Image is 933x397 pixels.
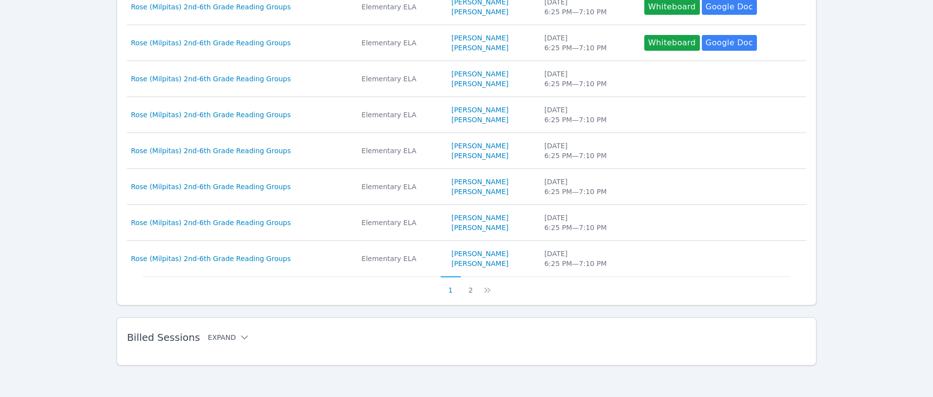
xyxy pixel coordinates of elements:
[127,241,806,276] tr: Rose (Milpitas) 2nd-6th Grade Reading GroupsElementary ELA[PERSON_NAME][PERSON_NAME][DATE]6:25 PM...
[544,141,632,161] div: [DATE] 6:25 PM — 7:10 PM
[451,43,509,53] a: [PERSON_NAME]
[544,213,632,232] div: [DATE] 6:25 PM — 7:10 PM
[131,2,291,12] a: Rose (Milpitas) 2nd-6th Grade Reading Groups
[451,69,509,79] a: [PERSON_NAME]
[127,205,806,241] tr: Rose (Milpitas) 2nd-6th Grade Reading GroupsElementary ELA[PERSON_NAME][PERSON_NAME][DATE]6:25 PM...
[451,79,509,89] a: [PERSON_NAME]
[361,38,440,48] div: Elementary ELA
[451,105,509,115] a: [PERSON_NAME]
[361,254,440,264] div: Elementary ELA
[127,331,200,343] span: Billed Sessions
[451,7,509,17] a: [PERSON_NAME]
[544,105,632,125] div: [DATE] 6:25 PM — 7:10 PM
[361,2,440,12] div: Elementary ELA
[451,141,509,151] a: [PERSON_NAME]
[361,146,440,156] div: Elementary ELA
[451,177,509,187] a: [PERSON_NAME]
[544,69,632,89] div: [DATE] 6:25 PM — 7:10 PM
[644,35,700,51] button: Whiteboard
[451,115,509,125] a: [PERSON_NAME]
[544,177,632,197] div: [DATE] 6:25 PM — 7:10 PM
[361,218,440,228] div: Elementary ELA
[451,249,509,259] a: [PERSON_NAME]
[131,38,291,48] a: Rose (Milpitas) 2nd-6th Grade Reading Groups
[361,74,440,84] div: Elementary ELA
[127,25,806,61] tr: Rose (Milpitas) 2nd-6th Grade Reading GroupsElementary ELA[PERSON_NAME][PERSON_NAME][DATE]6:25 PM...
[131,110,291,120] a: Rose (Milpitas) 2nd-6th Grade Reading Groups
[451,213,509,223] a: [PERSON_NAME]
[208,332,250,342] button: Expand
[361,110,440,120] div: Elementary ELA
[451,33,509,43] a: [PERSON_NAME]
[131,254,291,264] a: Rose (Milpitas) 2nd-6th Grade Reading Groups
[451,223,509,232] a: [PERSON_NAME]
[544,249,632,268] div: [DATE] 6:25 PM — 7:10 PM
[451,259,509,268] a: [PERSON_NAME]
[131,182,291,192] a: Rose (Milpitas) 2nd-6th Grade Reading Groups
[127,97,806,133] tr: Rose (Milpitas) 2nd-6th Grade Reading GroupsElementary ELA[PERSON_NAME][PERSON_NAME][DATE]6:25 PM...
[451,187,509,197] a: [PERSON_NAME]
[544,33,632,53] div: [DATE] 6:25 PM — 7:10 PM
[127,61,806,97] tr: Rose (Milpitas) 2nd-6th Grade Reading GroupsElementary ELA[PERSON_NAME][PERSON_NAME][DATE]6:25 PM...
[441,276,461,295] button: 1
[451,151,509,161] a: [PERSON_NAME]
[127,169,806,205] tr: Rose (Milpitas) 2nd-6th Grade Reading GroupsElementary ELA[PERSON_NAME][PERSON_NAME][DATE]6:25 PM...
[131,218,291,228] a: Rose (Milpitas) 2nd-6th Grade Reading Groups
[361,182,440,192] div: Elementary ELA
[131,146,291,156] a: Rose (Milpitas) 2nd-6th Grade Reading Groups
[127,133,806,169] tr: Rose (Milpitas) 2nd-6th Grade Reading GroupsElementary ELA[PERSON_NAME][PERSON_NAME][DATE]6:25 PM...
[702,35,757,51] a: Google Doc
[131,74,291,84] a: Rose (Milpitas) 2nd-6th Grade Reading Groups
[461,276,481,295] button: 2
